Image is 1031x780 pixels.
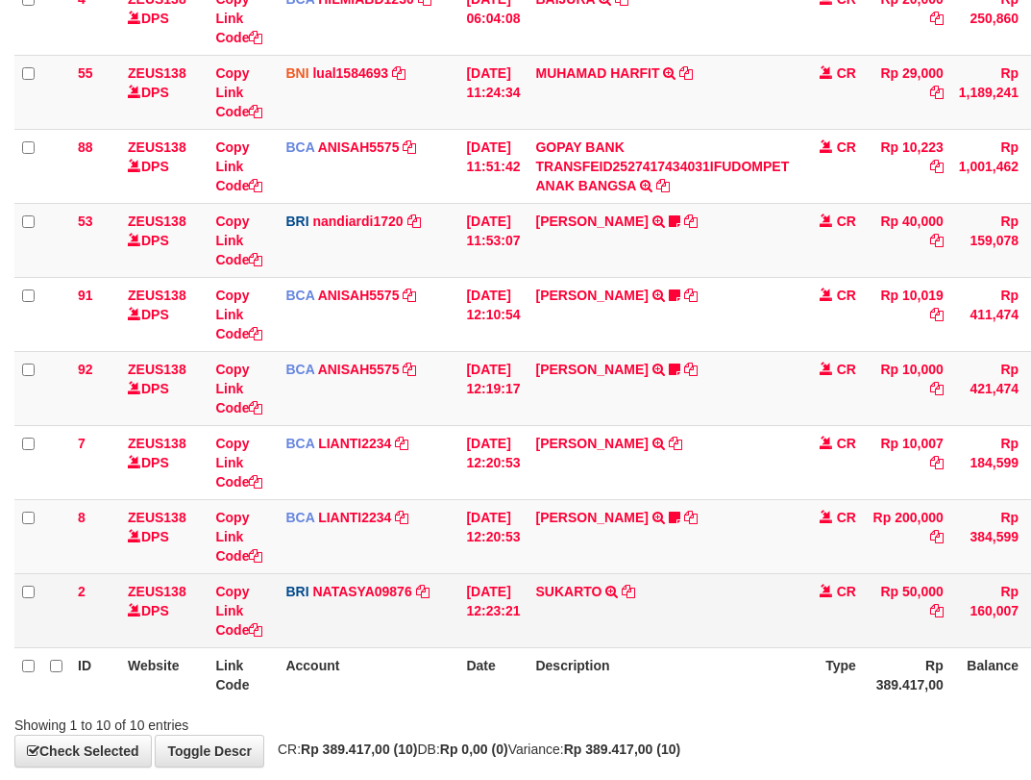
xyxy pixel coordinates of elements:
a: Copy Link Code [215,362,262,415]
a: ZEUS138 [128,362,186,377]
td: [DATE] 11:24:34 [458,55,528,129]
span: 55 [78,65,93,81]
span: BCA [285,139,314,155]
span: 8 [78,510,86,525]
a: Copy SUKARTO to clipboard [622,584,635,599]
td: Rp 40,000 [864,203,951,277]
a: Copy GOPAY BANK TRANSFEID2527417434031IFUDOMPET ANAK BANGSA to clipboard [656,178,670,193]
a: ANISAH5575 [318,139,400,155]
strong: Rp 389.417,00 (10) [301,742,417,757]
span: BCA [285,436,314,451]
div: Showing 1 to 10 of 10 entries [14,708,415,735]
span: BCA [285,288,314,303]
a: Copy Rp 10,007 to clipboard [930,455,944,470]
td: DPS [120,55,208,129]
a: ZEUS138 [128,65,186,81]
a: Copy Link Code [215,288,262,341]
a: ZEUS138 [128,214,186,229]
td: DPS [120,425,208,499]
td: Rp 10,000 [864,351,951,425]
th: Balance [951,647,1026,702]
a: Copy ANISAH5575 to clipboard [403,288,416,303]
a: [PERSON_NAME] [535,362,648,377]
a: lual1584693 [312,65,388,81]
td: DPS [120,499,208,573]
a: Copy Link Code [215,584,262,638]
span: BNI [285,65,308,81]
span: 7 [78,436,86,451]
a: Copy Rp 10,000 to clipboard [930,381,944,396]
a: [PERSON_NAME] [535,214,648,229]
a: Copy Rp 10,223 to clipboard [930,159,944,174]
a: ZEUS138 [128,288,186,303]
a: Copy Rp 29,000 to clipboard [930,85,944,100]
td: Rp 10,223 [864,129,951,203]
td: [DATE] 12:10:54 [458,277,528,351]
td: DPS [120,277,208,351]
a: ANISAH5575 [318,288,400,303]
th: Date [458,647,528,702]
th: ID [70,647,120,702]
a: [PERSON_NAME] [535,436,648,451]
a: NATASYA09876 [312,584,411,599]
a: Copy Link Code [215,139,262,193]
span: BCA [285,510,314,525]
td: Rp 159,078 [951,203,1026,277]
a: Copy ANISAH5575 to clipboard [403,362,416,377]
a: ZEUS138 [128,584,186,599]
span: CR [837,510,856,525]
span: CR [837,288,856,303]
td: DPS [120,573,208,647]
td: [DATE] 12:20:53 [458,499,528,573]
span: 91 [78,288,93,303]
a: Copy LIANTI2234 to clipboard [395,436,408,451]
th: Type [797,647,864,702]
a: Copy BASILIUS CHARL to clipboard [684,214,698,229]
td: [DATE] 11:53:07 [458,203,528,277]
td: Rp 10,019 [864,277,951,351]
td: Rp 160,007 [951,573,1026,647]
span: CR: DB: Variance: [268,742,680,757]
th: Link Code [208,647,278,702]
td: [DATE] 12:23:21 [458,573,528,647]
a: Copy lual1584693 to clipboard [392,65,405,81]
a: Copy Link Code [215,214,262,267]
a: Copy SISKA MUTIARA WAHY to clipboard [684,510,698,525]
span: CR [837,584,856,599]
strong: Rp 389.417,00 (10) [564,742,680,757]
a: Copy MUHAMAD HARFIT to clipboard [679,65,693,81]
a: Copy Rp 50,000 to clipboard [930,603,944,618]
a: LIANTI2234 [318,510,391,525]
td: Rp 10,007 [864,425,951,499]
td: Rp 50,000 [864,573,951,647]
span: BRI [285,584,308,599]
a: MUHAMAD HARFIT [535,65,659,81]
th: Website [120,647,208,702]
a: Copy nandiardi1720 to clipboard [407,214,421,229]
td: Rp 411,474 [951,277,1026,351]
span: BCA [285,362,314,377]
a: ANISAH5575 [318,362,400,377]
a: Toggle Descr [155,735,264,767]
a: Copy ANISAH5575 to clipboard [403,139,416,155]
span: 2 [78,584,86,599]
a: ZEUS138 [128,436,186,451]
a: SUKARTO [535,584,601,599]
a: Copy SITI AISYAH to clipboard [684,288,698,303]
a: Copy NATASYA09876 to clipboard [416,584,430,599]
a: ZEUS138 [128,139,186,155]
a: Copy Rp 20,000 to clipboard [930,11,944,26]
span: CR [837,65,856,81]
td: Rp 421,474 [951,351,1026,425]
a: nandiardi1720 [312,214,403,229]
a: Copy Rp 200,000 to clipboard [930,529,944,544]
td: DPS [120,129,208,203]
span: BRI [285,214,308,229]
th: Description [528,647,797,702]
td: Rp 1,001,462 [951,129,1026,203]
td: [DATE] 12:19:17 [458,351,528,425]
td: Rp 200,000 [864,499,951,573]
a: Copy Link Code [215,65,262,119]
span: 92 [78,362,93,377]
td: Rp 29,000 [864,55,951,129]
